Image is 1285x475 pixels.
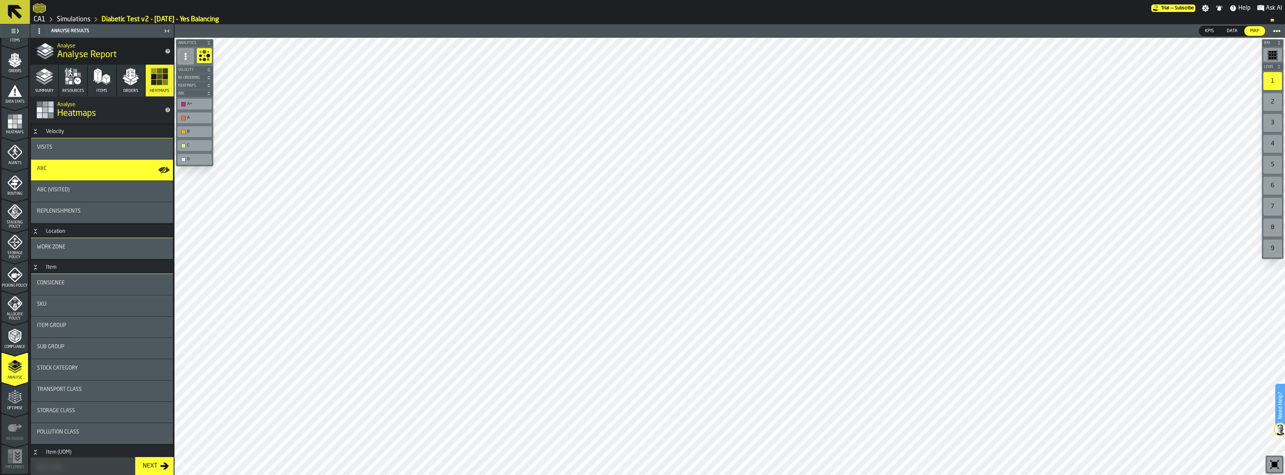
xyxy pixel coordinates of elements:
[176,111,213,125] div: button-toolbar-undefined
[37,244,65,250] span: Work Zone
[187,102,210,107] div: A+
[1262,175,1284,196] div: button-toolbar-undefined
[1,15,28,45] li: menu Items
[37,365,78,371] span: Stock Category
[31,125,173,138] h3: title-section-Velocity
[195,47,213,66] div: button-toolbar-undefined
[37,301,46,307] span: SKU
[37,344,64,350] span: Sub Group
[1262,92,1284,112] div: button-toolbar-undefined
[1202,28,1217,34] span: KPIs
[1263,93,1282,111] div: 2
[1,465,28,469] span: Implement
[37,323,167,329] div: Title
[37,323,66,329] span: Item Group
[31,317,173,337] div: stat-Item Group
[31,423,173,444] div: stat-Pollution Class
[1,284,28,288] span: Picking Policy
[1263,240,1282,257] div: 9
[41,228,70,234] div: Location
[1266,456,1284,474] div: button-toolbar-undefined
[102,15,219,24] a: link-to-/wh/i/76e2a128-1b54-4d66-80d4-05ae4c277723/simulations/c9e3900b-2bc0-4a6b-95da-5036f5fced15
[31,274,173,295] div: stat-Consignee
[37,144,167,150] div: Title
[1263,114,1282,132] div: 3
[123,89,138,93] span: Orders
[1199,26,1220,36] div: thumb
[1161,6,1169,11] span: Trial
[1,100,28,104] span: Data Stats
[37,280,65,286] span: Consignee
[31,449,40,455] button: Button-Item (UOM)-open
[31,138,173,159] div: stat-Visits
[1276,385,1284,426] label: Need Help?
[176,39,213,47] button: button-
[150,89,169,93] span: Heatmaps
[1,251,28,259] span: Storage Policy
[1263,198,1282,216] div: 7
[177,76,205,80] span: Re-Ordering
[1263,72,1282,90] div: 1
[37,386,167,392] div: Title
[1,199,28,229] li: menu Stacking Policy
[1247,28,1262,34] span: Map
[135,457,174,475] button: button-Next
[1,77,28,107] li: menu Data Stats
[37,365,167,371] div: Title
[1,107,28,137] li: menu Heatmaps
[176,97,213,111] div: button-toolbar-undefined
[57,15,90,24] a: link-to-/wh/i/76e2a128-1b54-4d66-80d4-05ae4c277723
[187,129,210,134] div: B
[41,449,76,455] div: Item (UOM)
[1,312,28,321] span: Allocate Policy
[37,280,167,286] div: Title
[1263,135,1282,153] div: 4
[37,166,167,172] div: Title
[37,408,75,414] span: Storage Class
[179,100,210,108] div: A+
[31,445,173,459] h3: title-section-Item (UOM)
[1,130,28,135] span: Heatmaps
[176,459,218,474] a: logo-header
[1266,4,1282,13] span: Ask AI
[1,26,28,36] label: button-toggle-Toggle Full Menu
[41,264,61,270] div: Item
[1,260,28,290] li: menu Picking Policy
[1199,26,1220,36] label: button-switch-multi-KPIs
[1262,217,1284,238] div: button-toolbar-undefined
[1,406,28,410] span: Optimise
[187,143,210,148] div: C
[1226,4,1254,13] label: button-toggle-Help
[37,344,167,350] div: Title
[41,129,68,135] div: Velocity
[31,228,40,234] button: Button-Location-open
[31,202,173,223] div: stat-Replenishments
[1,345,28,349] span: Compliance
[177,84,205,88] span: Heatmaps
[57,49,117,61] span: Analyse Report
[1,437,28,441] span: Re-assign
[140,462,160,471] div: Next
[158,160,170,181] label: button-toggle-Show on Map
[31,338,173,359] div: stat-Sub Group
[37,187,167,193] div: Title
[187,115,210,120] div: A
[37,429,79,435] span: Pollution Class
[1254,4,1285,13] label: button-toggle-Ask AI
[1,169,28,198] li: menu Routing
[1,220,28,229] span: Stacking Policy
[33,15,1282,24] nav: Breadcrumb
[1220,26,1244,36] label: button-switch-multi-Data
[30,38,174,65] div: title-Analyse Report
[1213,4,1226,12] label: button-toggle-Notifications
[1269,459,1281,471] svg: Reset zoom and position
[1262,39,1284,47] button: button-
[37,429,167,435] div: Title
[1263,219,1282,237] div: 8
[1244,26,1266,36] label: button-switch-multi-Map
[1262,238,1284,259] div: button-toolbar-undefined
